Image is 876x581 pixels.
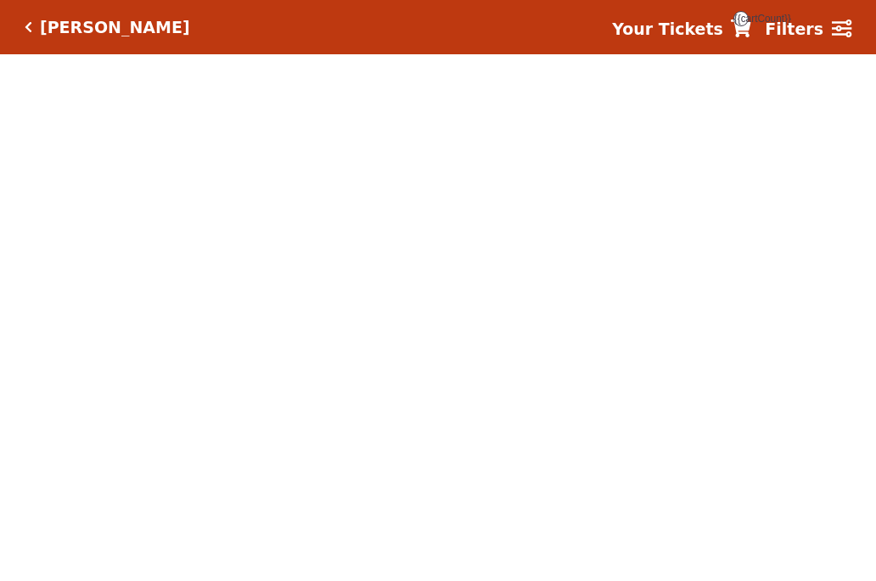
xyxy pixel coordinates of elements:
a: Filters [765,17,851,42]
strong: Filters [765,20,823,38]
strong: Your Tickets [612,20,723,38]
span: {{cartCount}} [733,11,749,26]
h5: [PERSON_NAME] [40,18,190,37]
a: Click here to go back to filters [25,21,32,33]
a: Your Tickets {{cartCount}} [612,17,751,42]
